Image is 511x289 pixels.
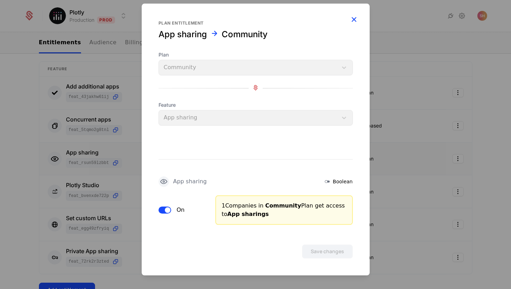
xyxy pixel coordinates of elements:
label: On [177,206,185,214]
span: App sharings [227,211,269,217]
div: 1 Companies in Plan get access to [222,202,347,218]
div: Plan entitlement [159,20,353,26]
span: Plan [159,51,353,58]
button: Save changes [302,244,353,258]
div: App sharing [173,179,207,184]
span: Community [265,202,301,209]
span: Boolean [333,178,353,185]
div: Community [222,29,268,40]
div: App sharing [159,29,207,40]
span: Feature [159,101,353,109]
